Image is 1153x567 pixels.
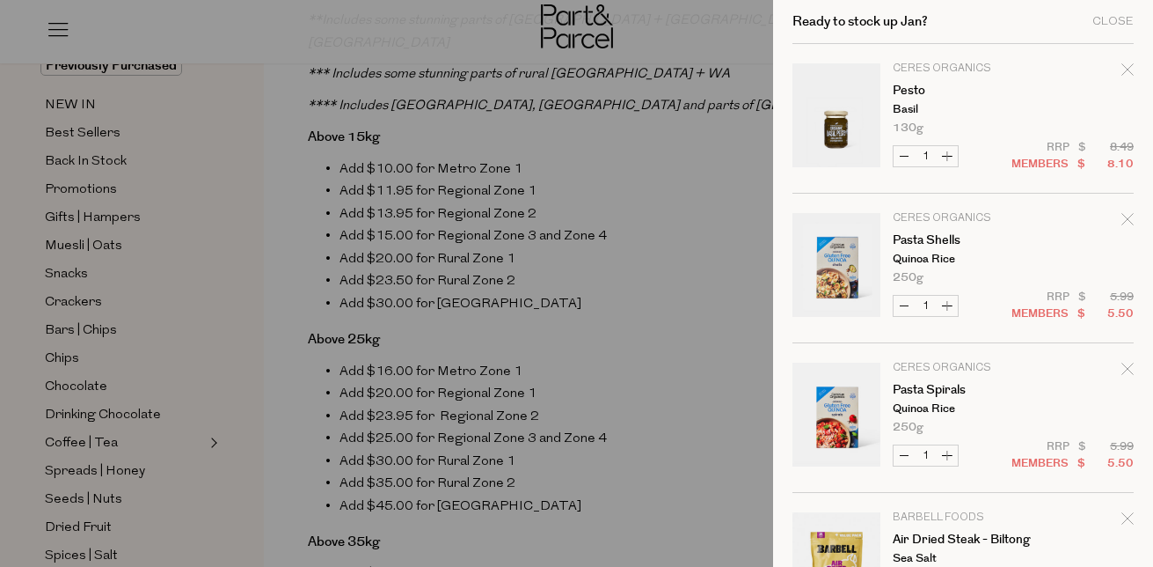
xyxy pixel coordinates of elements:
[893,104,1029,115] p: Basil
[893,422,923,433] span: 250g
[915,146,937,166] input: QTY Pesto
[893,63,1029,74] p: Ceres Organics
[893,534,1029,546] a: Air Dried Steak - Biltong
[893,553,1029,564] p: Sea Salt
[893,272,923,283] span: 250g
[893,85,1029,97] a: Pesto
[1121,360,1134,384] div: Remove Pasta Spirals
[893,254,1029,265] p: Quinoa Rice
[893,384,1029,396] a: Pasta Spirals
[893,234,1029,247] a: Pasta Shells
[893,403,1029,415] p: Quinoa Rice
[893,122,923,134] span: 130g
[915,445,937,466] input: QTY Pasta Spirals
[893,213,1029,224] p: Ceres Organics
[1121,510,1134,534] div: Remove Air Dried Steak - Biltong
[1121,210,1134,234] div: Remove Pasta Shells
[1121,61,1134,85] div: Remove Pesto
[792,15,928,28] h2: Ready to stock up Jan?
[893,363,1029,373] p: Ceres Organics
[915,296,937,316] input: QTY Pasta Shells
[1092,16,1134,27] div: Close
[893,512,1029,523] p: Barbell Foods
